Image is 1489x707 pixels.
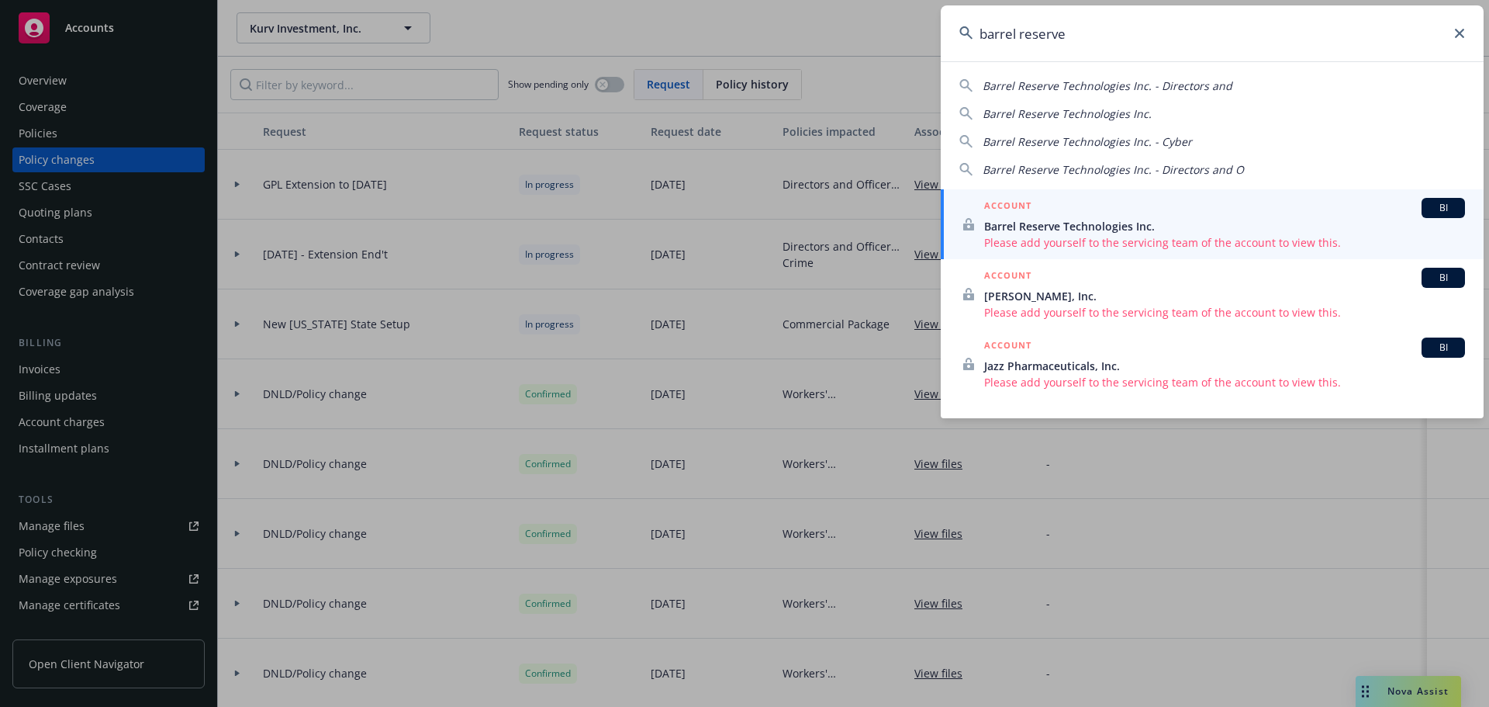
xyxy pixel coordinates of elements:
span: Please add yourself to the servicing team of the account to view this. [984,374,1465,390]
h5: ACCOUNT [984,268,1031,286]
span: BI [1428,341,1459,355]
span: Barrel Reserve Technologies Inc. [983,106,1152,121]
span: [PERSON_NAME], Inc. [984,288,1465,304]
span: Barrel Reserve Technologies Inc. - Directors and [983,78,1232,93]
span: BI [1428,271,1459,285]
span: Barrel Reserve Technologies Inc. [984,218,1465,234]
h5: ACCOUNT [984,338,1031,356]
a: ACCOUNTBIBarrel Reserve Technologies Inc.Please add yourself to the servicing team of the account... [941,189,1484,259]
span: Barrel Reserve Technologies Inc. - Directors and O [983,162,1244,177]
a: ACCOUNTBI[PERSON_NAME], Inc.Please add yourself to the servicing team of the account to view this. [941,259,1484,329]
span: Barrel Reserve Technologies Inc. - Cyber [983,134,1192,149]
input: Search... [941,5,1484,61]
span: Jazz Pharmaceuticals, Inc. [984,358,1465,374]
h5: ACCOUNT [984,198,1031,217]
a: ACCOUNTBIJazz Pharmaceuticals, Inc.Please add yourself to the servicing team of the account to vi... [941,329,1484,399]
span: Please add yourself to the servicing team of the account to view this. [984,304,1465,321]
span: Please add yourself to the servicing team of the account to view this. [984,234,1465,251]
span: BI [1428,201,1459,215]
